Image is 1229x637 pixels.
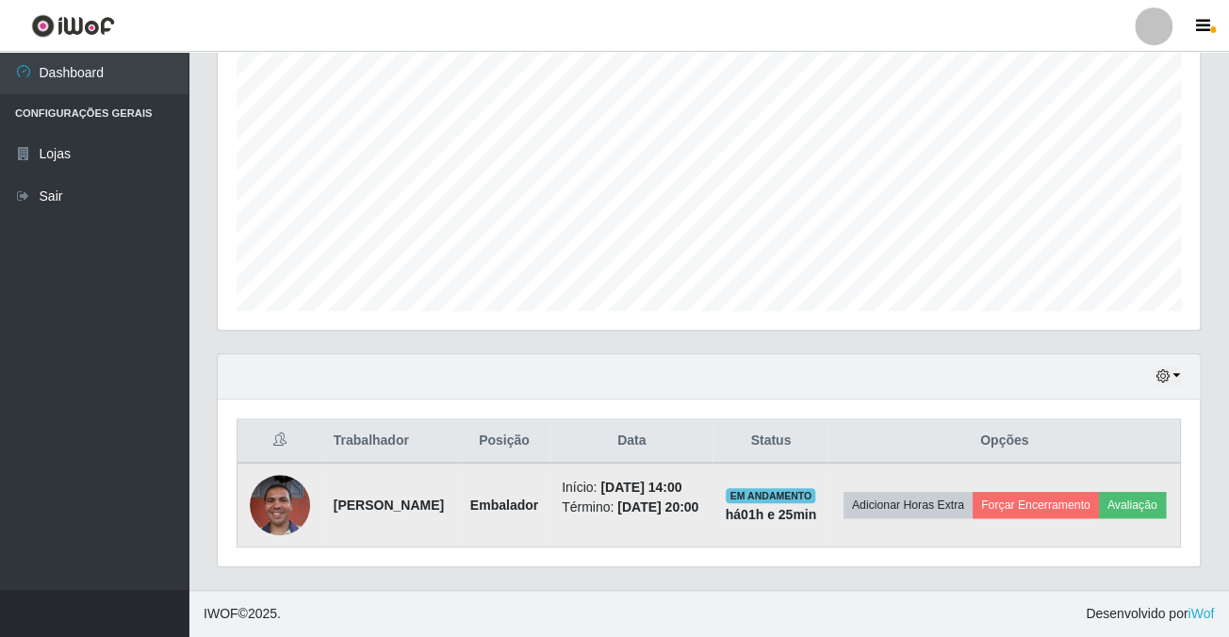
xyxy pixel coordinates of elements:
[726,507,817,522] strong: há 01 h e 25 min
[617,499,698,514] time: [DATE] 20:00
[600,480,681,495] time: [DATE] 14:00
[844,492,973,518] button: Adicionar Horas Extra
[713,419,828,464] th: Status
[726,488,815,503] span: EM ANDAMENTO
[550,419,713,464] th: Data
[562,498,701,517] li: Término:
[458,419,550,464] th: Posição
[828,419,1180,464] th: Opções
[562,478,701,498] li: Início:
[204,604,281,624] span: © 2025 .
[1188,606,1214,621] a: iWof
[250,475,310,535] img: 1653187200211.jpeg
[334,498,444,513] strong: [PERSON_NAME]
[973,492,1099,518] button: Forçar Encerramento
[322,419,458,464] th: Trabalhador
[1099,492,1166,518] button: Avaliação
[1086,604,1214,624] span: Desenvolvido por
[31,14,115,38] img: CoreUI Logo
[470,498,538,513] strong: Embalador
[204,606,238,621] span: IWOF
